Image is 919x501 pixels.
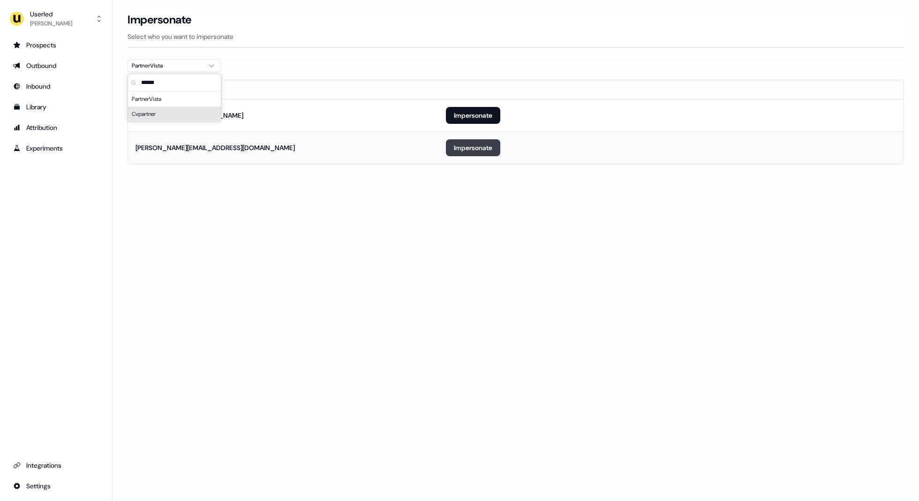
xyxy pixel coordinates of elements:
[132,61,202,70] div: PartnerVista
[128,91,221,106] div: PartnerVista
[13,144,99,153] div: Experiments
[136,143,295,152] div: [PERSON_NAME][EMAIL_ADDRESS][DOMAIN_NAME]
[8,58,105,73] a: Go to outbound experience
[13,102,99,112] div: Library
[13,61,99,70] div: Outbound
[8,458,105,473] a: Go to integrations
[446,107,500,124] button: Impersonate
[13,123,99,132] div: Attribution
[128,59,221,72] button: PartnerVista
[8,478,105,493] a: Go to integrations
[446,139,500,156] button: Impersonate
[128,13,192,27] h3: Impersonate
[8,99,105,114] a: Go to templates
[8,79,105,94] a: Go to Inbound
[13,82,99,91] div: Inbound
[128,32,904,41] p: Select who you want to impersonate
[8,120,105,135] a: Go to attribution
[30,19,72,28] div: [PERSON_NAME]
[13,481,99,491] div: Settings
[128,106,221,121] div: Cvpartner
[13,40,99,50] div: Prospects
[128,80,438,99] th: Email
[128,91,221,121] div: Suggestions
[8,141,105,156] a: Go to experiments
[8,8,105,30] button: Userled[PERSON_NAME]
[13,461,99,470] div: Integrations
[30,9,72,19] div: Userled
[8,38,105,53] a: Go to prospects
